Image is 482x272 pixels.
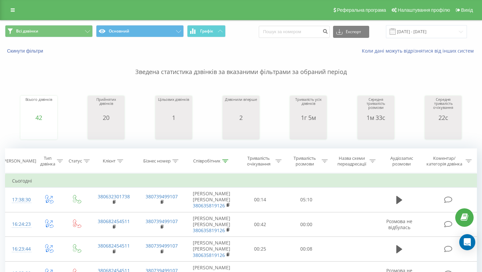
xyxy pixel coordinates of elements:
[89,97,123,114] div: Прийнятих дзвінків
[103,158,115,164] div: Клієнт
[292,114,325,121] div: 1г 5м
[12,193,28,206] div: 17:38:30
[98,243,130,249] a: 380682454511
[292,97,325,114] div: Тривалість усіх дзвінків
[98,193,130,200] a: 380632301738
[143,158,171,164] div: Бізнес номер
[186,212,237,237] td: [PERSON_NAME] [PERSON_NAME]
[398,7,450,13] span: Налаштування профілю
[362,48,477,54] a: Коли дані можуть відрізнятися вiд інших систем
[146,193,178,200] a: 380739499107
[383,155,420,167] div: Аудіозапис розмови
[146,218,178,224] a: 380739499107
[5,48,47,54] button: Скинути фільтри
[237,212,284,237] td: 00:42
[16,28,38,34] span: Всі дзвінки
[5,25,93,37] button: Всі дзвінки
[359,97,393,114] div: Середня тривалість розмови
[333,26,369,38] button: Експорт
[225,114,257,121] div: 2
[98,218,130,224] a: 380682454511
[337,7,386,13] span: Реферальна програма
[283,188,329,212] td: 05:10
[193,227,225,233] a: 380635819126
[5,54,477,76] p: Зведена статистика дзвінків за вказаними фільтрами за обраний період
[237,188,284,212] td: 00:14
[193,252,225,258] a: 380635819126
[237,237,284,262] td: 00:25
[186,188,237,212] td: [PERSON_NAME] [PERSON_NAME]
[335,155,368,167] div: Назва схеми переадресації
[89,114,123,121] div: 20
[386,218,412,230] span: Розмова не відбулась
[225,97,257,114] div: Дзвонили вперше
[158,114,189,121] div: 1
[187,25,226,37] button: Графік
[459,234,475,250] div: Open Intercom Messenger
[359,114,393,121] div: 1м 33с
[425,155,464,167] div: Коментар/категорія дзвінка
[40,155,55,167] div: Тип дзвінка
[158,97,189,114] div: Цільових дзвінків
[96,25,184,37] button: Основний
[5,174,477,188] td: Сьогодні
[12,243,28,256] div: 16:23:44
[283,237,329,262] td: 00:08
[200,29,213,33] span: Графік
[289,155,320,167] div: Тривалість розмови
[193,158,221,164] div: Співробітник
[193,202,225,209] a: 380635819126
[426,114,460,121] div: 22с
[283,212,329,237] td: 00:00
[243,155,274,167] div: Тривалість очікування
[25,114,52,121] div: 42
[12,218,28,231] div: 16:24:23
[2,158,36,164] div: [PERSON_NAME]
[426,97,460,114] div: Середня тривалість очікування
[259,26,330,38] input: Пошук за номером
[69,158,82,164] div: Статус
[25,97,52,114] div: Всього дзвінків
[461,7,473,13] span: Вихід
[186,237,237,262] td: [PERSON_NAME] [PERSON_NAME]
[146,243,178,249] a: 380739499107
